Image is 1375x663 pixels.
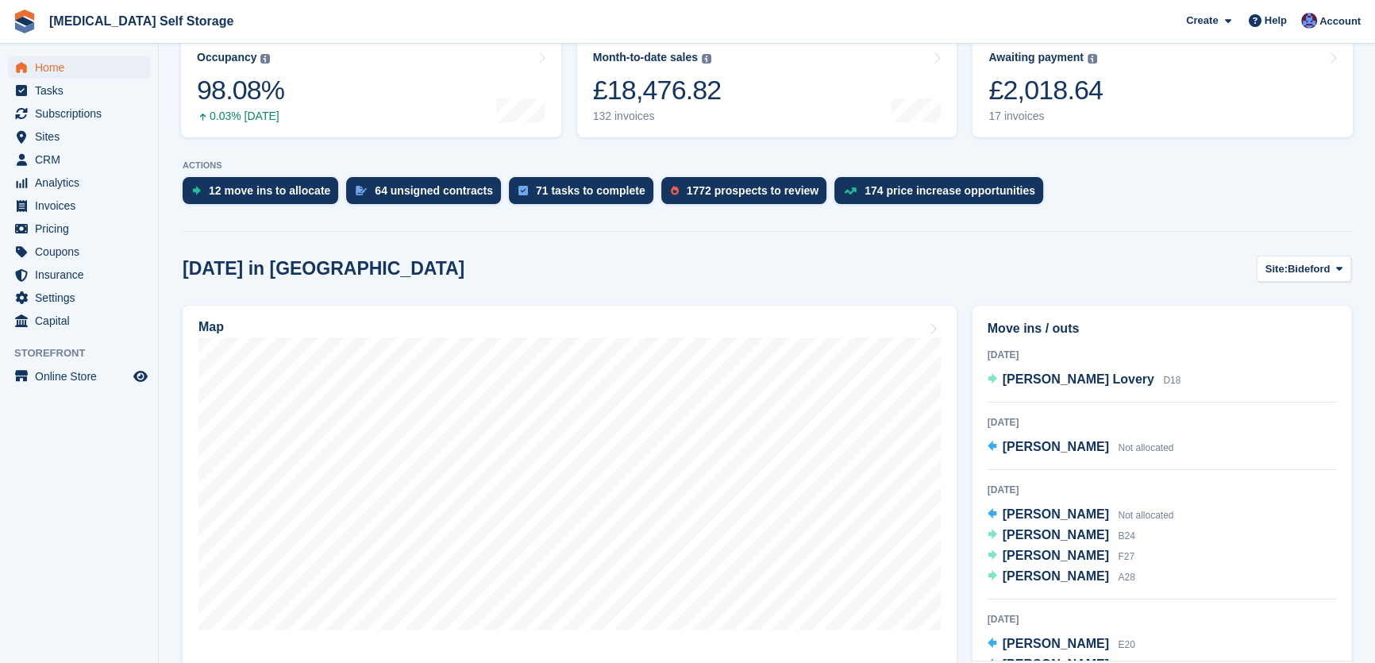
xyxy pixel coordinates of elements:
span: Help [1265,13,1287,29]
span: E20 [1118,639,1134,650]
span: Bideford [1288,261,1330,277]
a: menu [8,241,150,263]
span: Pricing [35,218,130,240]
div: [DATE] [988,483,1336,497]
a: [PERSON_NAME] E20 [988,634,1135,655]
div: 174 price increase opportunities [865,184,1035,197]
div: 132 invoices [593,110,722,123]
img: prospect-51fa495bee0391a8d652442698ab0144808aea92771e9ea1ae160a38d050c398.svg [671,186,679,195]
a: menu [8,172,150,194]
span: [PERSON_NAME] [1003,507,1109,521]
img: stora-icon-8386f47178a22dfd0bd8f6a31ec36ba5ce8667c1dd55bd0f319d3a0aa187defe.svg [13,10,37,33]
a: Occupancy 98.08% 0.03% [DATE] [181,37,561,137]
span: Create [1186,13,1218,29]
span: Not allocated [1118,510,1173,521]
a: Awaiting payment £2,018.64 17 invoices [973,37,1353,137]
img: move_ins_to_allocate_icon-fdf77a2bb77ea45bf5b3d319d69a93e2d87916cf1d5bf7949dd705db3b84f3ca.svg [192,186,201,195]
span: Coupons [35,241,130,263]
h2: Map [198,320,224,334]
span: Sites [35,125,130,148]
a: [PERSON_NAME] A28 [988,567,1135,588]
a: Month-to-date sales £18,476.82 132 invoices [577,37,957,137]
span: [PERSON_NAME] Lovery [1003,372,1154,386]
span: Capital [35,310,130,332]
a: menu [8,218,150,240]
a: menu [8,264,150,286]
span: Online Store [35,365,130,387]
img: Helen Walker [1301,13,1317,29]
a: menu [8,365,150,387]
a: menu [8,195,150,217]
span: Analytics [35,172,130,194]
span: Subscriptions [35,102,130,125]
div: Occupancy [197,51,256,64]
div: £2,018.64 [988,74,1103,106]
span: Insurance [35,264,130,286]
h2: [DATE] in [GEOGRAPHIC_DATA] [183,258,464,279]
h2: Move ins / outs [988,319,1336,338]
img: icon-info-grey-7440780725fd019a000dd9b08b2336e03edf1995a4989e88bcd33f0948082b44.svg [260,54,270,64]
span: [PERSON_NAME] [1003,440,1109,453]
div: [DATE] [988,612,1336,626]
div: 98.08% [197,74,284,106]
a: 1772 prospects to review [661,177,835,212]
a: 64 unsigned contracts [346,177,509,212]
button: Site: Bideford [1257,256,1351,282]
div: [DATE] [988,348,1336,362]
a: menu [8,287,150,309]
span: D18 [1163,375,1180,386]
a: menu [8,79,150,102]
span: Storefront [14,345,158,361]
a: menu [8,310,150,332]
img: icon-info-grey-7440780725fd019a000dd9b08b2336e03edf1995a4989e88bcd33f0948082b44.svg [1088,54,1097,64]
div: 17 invoices [988,110,1103,123]
div: Awaiting payment [988,51,1084,64]
a: menu [8,56,150,79]
div: 64 unsigned contracts [375,184,493,197]
a: Preview store [131,367,150,386]
span: Invoices [35,195,130,217]
span: F27 [1118,551,1134,562]
a: menu [8,125,150,148]
a: [PERSON_NAME] F27 [988,546,1134,567]
span: Tasks [35,79,130,102]
a: 174 price increase opportunities [834,177,1051,212]
span: B24 [1118,530,1134,542]
a: [PERSON_NAME] Not allocated [988,505,1174,526]
p: ACTIONS [183,160,1351,171]
a: [PERSON_NAME] Lovery D18 [988,370,1181,391]
span: [PERSON_NAME] [1003,528,1109,542]
a: menu [8,148,150,171]
span: Home [35,56,130,79]
span: CRM [35,148,130,171]
span: [PERSON_NAME] [1003,637,1109,650]
span: Settings [35,287,130,309]
div: 71 tasks to complete [536,184,645,197]
div: Month-to-date sales [593,51,698,64]
a: 12 move ins to allocate [183,177,346,212]
div: [DATE] [988,415,1336,430]
a: [PERSON_NAME] Not allocated [988,438,1174,458]
span: A28 [1118,572,1134,583]
div: 1772 prospects to review [687,184,819,197]
a: 71 tasks to complete [509,177,661,212]
img: icon-info-grey-7440780725fd019a000dd9b08b2336e03edf1995a4989e88bcd33f0948082b44.svg [702,54,711,64]
a: [PERSON_NAME] B24 [988,526,1135,546]
div: £18,476.82 [593,74,722,106]
a: menu [8,102,150,125]
span: [PERSON_NAME] [1003,569,1109,583]
a: [MEDICAL_DATA] Self Storage [43,8,240,34]
div: 0.03% [DATE] [197,110,284,123]
div: 12 move ins to allocate [209,184,330,197]
span: Site: [1265,261,1288,277]
span: Account [1319,13,1361,29]
img: price_increase_opportunities-93ffe204e8149a01c8c9dc8f82e8f89637d9d84a8eef4429ea346261dce0b2c0.svg [844,187,857,195]
img: contract_signature_icon-13c848040528278c33f63329250d36e43548de30e8caae1d1a13099fd9432cc5.svg [356,186,367,195]
img: task-75834270c22a3079a89374b754ae025e5fb1db73e45f91037f5363f120a921f8.svg [518,186,528,195]
span: Not allocated [1118,442,1173,453]
span: [PERSON_NAME] [1003,549,1109,562]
